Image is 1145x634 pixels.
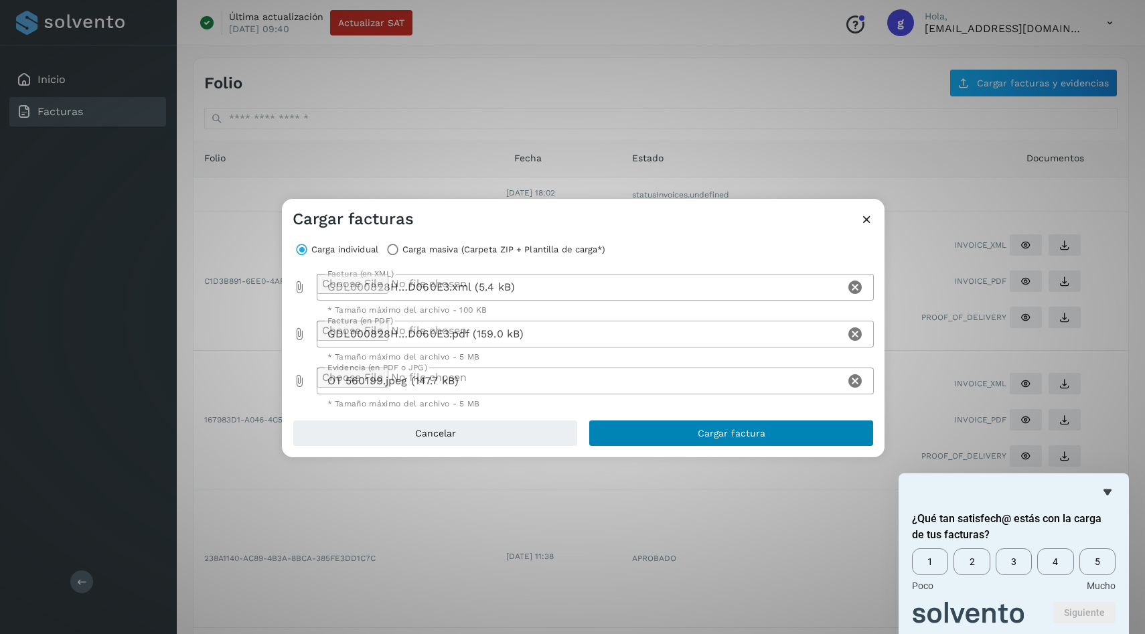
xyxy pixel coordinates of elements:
div: * Tamaño máximo del archivo - 5 MB [327,400,864,408]
div: * Tamaño máximo del archivo - 100 KB [327,306,864,314]
span: Cargar factura [698,428,765,438]
label: Carga masiva (Carpeta ZIP + Plantilla de carga*) [402,240,605,259]
span: 2 [953,548,990,575]
button: Siguiente pregunta [1053,602,1116,623]
div: ¿Qué tan satisfech@ estás con la carga de tus facturas? Select an option from 1 to 5, with 1 bein... [912,484,1116,623]
span: 1 [912,548,948,575]
span: Cancelar [415,428,456,438]
i: Evidencia (en PDF o JPG) prepended action [293,374,306,388]
span: 5 [1079,548,1116,575]
i: Factura (en PDF) prepended action [293,327,306,341]
div: ¿Qué tan satisfech@ estás con la carga de tus facturas? Select an option from 1 to 5, with 1 bein... [912,548,1116,591]
i: Clear Evidencia (en PDF o JPG) [847,373,863,389]
label: Carga individual [311,240,378,259]
button: Cargar factura [589,420,874,447]
h3: Cargar facturas [293,210,414,229]
div: GDL000828H…D060E3.pdf (159.0 kB) [317,321,845,347]
div: * Tamaño máximo del archivo - 5 MB [327,353,864,361]
div: OT 560199.jpeg (147.7 kB) [317,368,845,394]
i: Factura (en XML) prepended action [293,281,306,294]
span: Poco [912,580,933,591]
h2: ¿Qué tan satisfech@ estás con la carga de tus facturas? Select an option from 1 to 5, with 1 bein... [912,511,1116,543]
i: Clear Factura (en XML) [847,279,863,295]
span: Mucho [1087,580,1116,591]
span: 3 [996,548,1032,575]
button: Ocultar encuesta [1099,484,1116,500]
i: Clear Factura (en PDF) [847,326,863,342]
span: 4 [1037,548,1073,575]
button: Cancelar [293,420,578,447]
